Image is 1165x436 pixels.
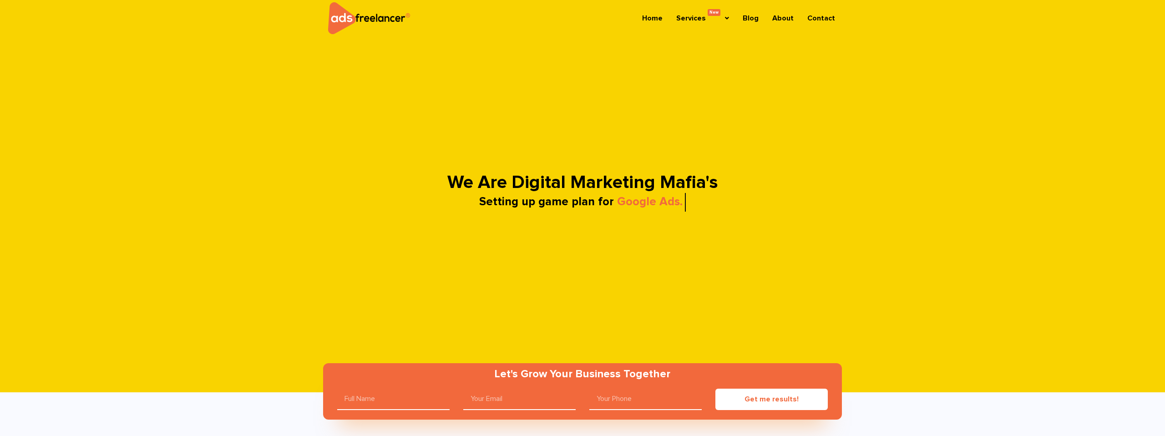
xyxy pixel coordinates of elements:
[337,389,450,410] input: Full Name
[708,12,720,19] span: New
[328,173,837,192] h1: We Are Digital Marketing Mafia's
[669,8,736,29] a: ServicesNew
[589,389,702,410] input: Only numbers and phone characters (#, -, *, etc) are accepted.
[635,8,669,29] a: Home
[800,8,842,29] a: Contact
[765,8,800,29] a: About
[745,395,799,403] span: Get me results!
[328,369,836,380] h3: Let's Grow Your Business Together
[463,389,576,410] input: Your Email
[479,193,614,212] span: Setting up game plan for
[328,2,410,34] img: Logo-Rights-Reserved
[715,389,828,410] button: Get me results!
[736,8,765,29] a: Blog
